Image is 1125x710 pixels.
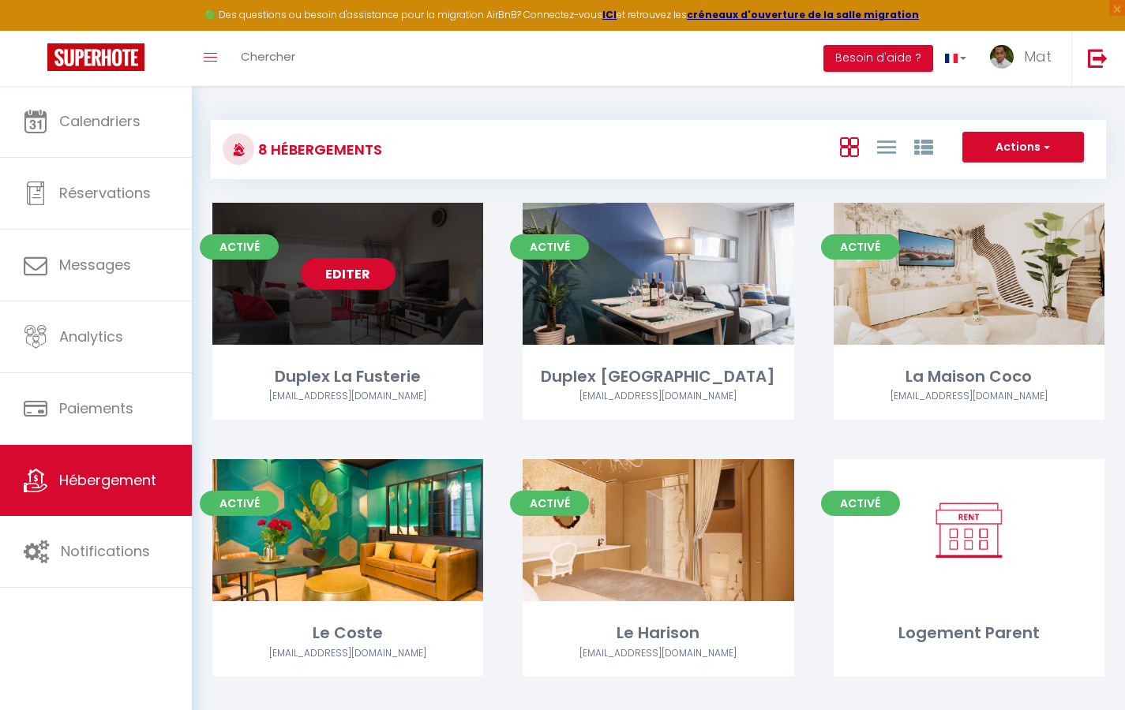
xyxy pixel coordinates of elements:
span: Réservations [59,183,151,203]
img: ... [990,45,1014,69]
div: Duplex La Fusterie [212,364,483,389]
span: Paiements [59,398,133,418]
button: Ouvrir le widget de chat LiveChat [13,6,60,54]
div: Logement Parent [834,621,1104,645]
a: ICI [602,8,617,21]
div: Le Harison [523,621,793,645]
span: Activé [510,491,589,516]
h3: 8 Hébergements [254,132,382,167]
span: Mat [1024,47,1052,66]
div: Duplex [GEOGRAPHIC_DATA] [523,364,793,389]
div: Airbnb [834,389,1104,404]
a: Editer [301,258,396,290]
span: Chercher [241,48,295,65]
span: Calendriers [59,111,141,131]
img: Super Booking [47,43,144,71]
a: Chercher [229,31,307,86]
a: Vue par Groupe [914,133,933,159]
button: Actions [962,132,1084,163]
div: Airbnb [523,389,793,404]
a: ... Mat [978,31,1071,86]
span: Activé [821,234,900,260]
a: Vue en Box [840,133,859,159]
a: Vue en Liste [877,133,896,159]
span: Notifications [61,541,150,561]
span: Hébergement [59,470,156,490]
span: Messages [59,255,131,275]
div: Airbnb [212,389,483,404]
button: Besoin d'aide ? [823,45,933,72]
span: Analytics [59,327,123,346]
div: Le Coste [212,621,483,645]
img: logout [1088,48,1108,68]
span: Activé [200,491,279,516]
div: Airbnb [523,646,793,661]
div: La Maison Coco [834,364,1104,389]
a: créneaux d'ouverture de la salle migration [687,8,919,21]
span: Activé [200,234,279,260]
div: Airbnb [212,646,483,661]
span: Activé [510,234,589,260]
span: Activé [821,491,900,516]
